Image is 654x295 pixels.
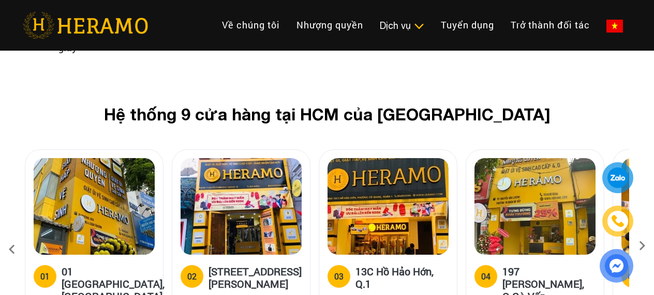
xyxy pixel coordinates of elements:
[41,104,613,124] h2: Hệ thống 9 cửa hàng tại HCM của [GEOGRAPHIC_DATA]
[355,265,449,290] h5: 13C Hồ Hảo Hớn, Q.1
[606,20,623,33] img: vn-flag.png
[23,12,148,39] img: heramo-logo.png
[187,270,197,283] div: 02
[334,270,344,283] div: 03
[474,158,596,255] img: heramo-197-nguyen-van-luong
[380,19,424,33] div: Dịch vụ
[612,215,624,227] img: phone-icon
[604,207,632,235] a: phone-icon
[433,14,502,36] a: Tuyển dụng
[413,21,424,32] img: subToggleIcon
[481,270,490,283] div: 04
[214,14,288,36] a: Về chúng tôi
[328,158,449,255] img: heramo-13c-ho-hao-hon-quan-1
[40,270,50,283] div: 01
[34,158,155,255] img: heramo-01-truong-son-quan-tan-binh
[288,14,371,36] a: Nhượng quyền
[181,158,302,255] img: heramo-18a-71-nguyen-thi-minh-khai-quan-1
[502,14,598,36] a: Trở thành đối tác
[209,265,302,290] h5: [STREET_ADDRESS][PERSON_NAME]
